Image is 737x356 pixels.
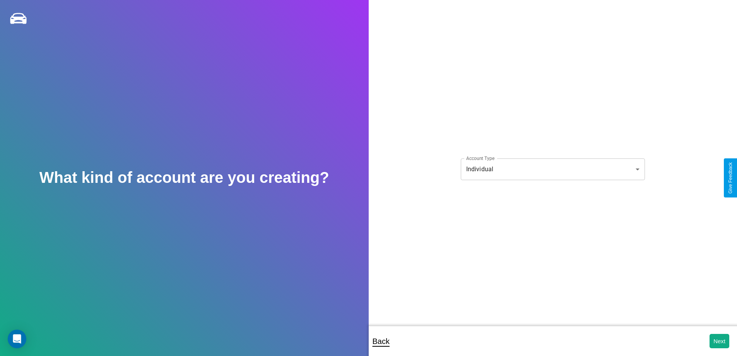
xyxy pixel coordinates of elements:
label: Account Type [466,155,494,162]
div: Open Intercom Messenger [8,330,26,348]
h2: What kind of account are you creating? [39,169,329,186]
div: Give Feedback [728,162,733,194]
div: Individual [461,158,645,180]
button: Next [710,334,729,348]
p: Back [373,334,390,348]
